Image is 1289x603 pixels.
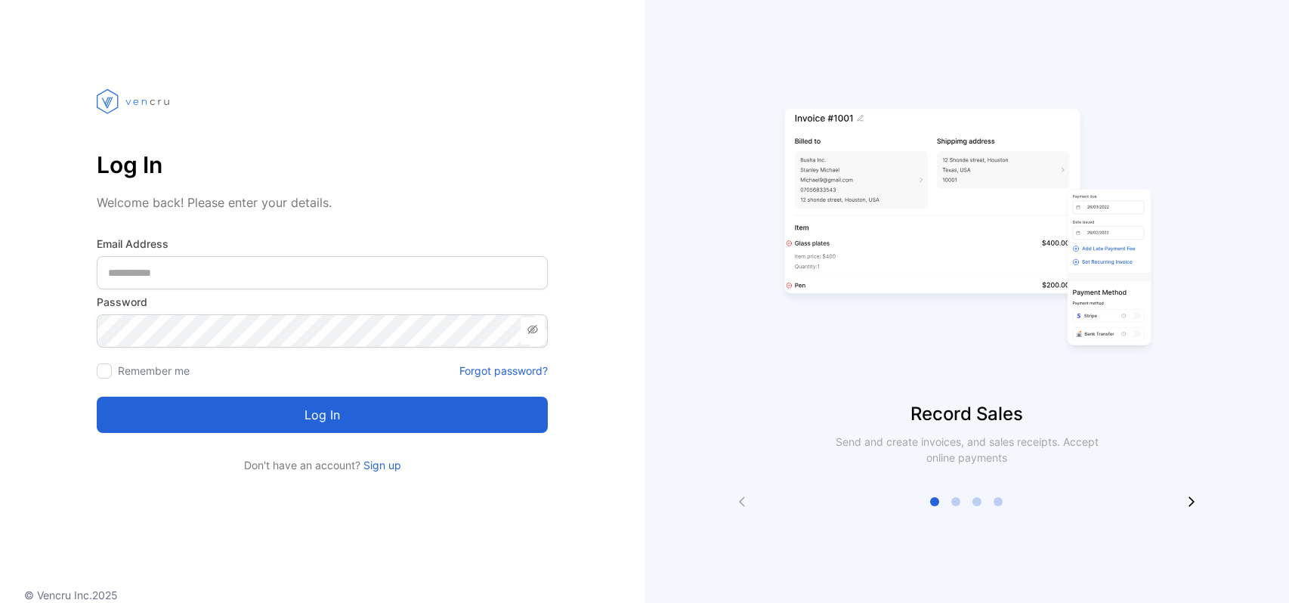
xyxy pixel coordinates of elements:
[118,364,190,377] label: Remember me
[97,60,172,142] img: vencru logo
[778,60,1156,400] img: slider image
[97,457,548,473] p: Don't have an account?
[97,193,548,212] p: Welcome back! Please enter your details.
[459,363,548,379] a: Forgot password?
[644,400,1289,428] p: Record Sales
[97,147,548,183] p: Log In
[97,397,548,433] button: Log in
[360,459,401,472] a: Sign up
[97,236,548,252] label: Email Address
[97,294,548,310] label: Password
[822,434,1112,465] p: Send and create invoices, and sales receipts. Accept online payments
